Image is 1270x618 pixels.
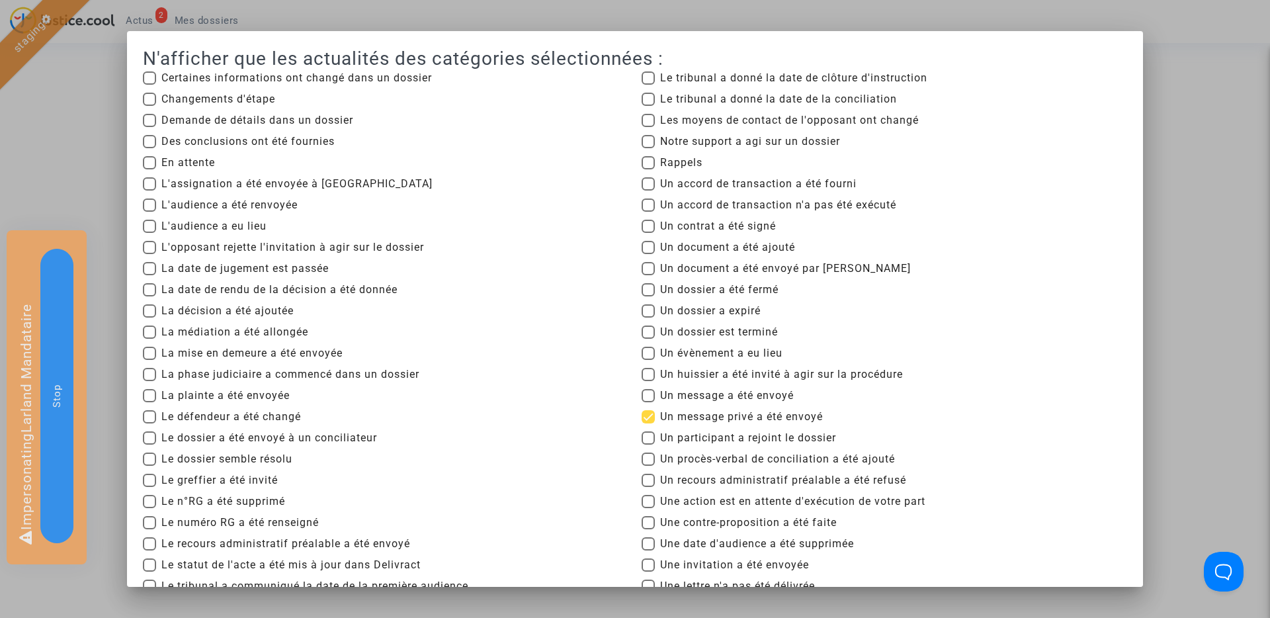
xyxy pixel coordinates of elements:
[161,388,290,404] span: La plainte a été envoyée
[660,536,854,552] span: Une date d'audience a été supprimée
[161,218,267,234] span: L'audience a eu lieu
[660,557,809,573] span: Une invitation a été envoyée
[660,134,840,150] span: Notre support a agi sur un dossier
[660,282,779,298] span: Un dossier a été fermé
[161,134,335,150] span: Des conclusions ont été fournies
[660,324,778,340] span: Un dossier est terminé
[660,91,897,107] span: Le tribunal a donné la date de la conciliation
[161,472,278,488] span: Le greffier a été invité
[660,197,896,213] span: Un accord de transaction n'a pas été exécuté
[161,367,419,382] span: La phase judiciaire a commencé dans un dossier
[660,155,702,171] span: Rappels
[660,240,795,255] span: Un document a été ajouté
[660,218,776,234] span: Un contrat a été signé
[161,409,301,425] span: Le défendeur a été changé
[143,47,1127,70] h2: N'afficher que les actualités des catégories sélectionnées :
[161,451,292,467] span: Le dossier semble résolu
[660,472,906,488] span: Un recours administratif préalable a été refusé
[51,384,63,408] span: Stop
[161,176,433,192] span: L'assignation a été envoyée à [GEOGRAPHIC_DATA]
[161,536,410,552] span: Le recours administratif préalable a été envoyé
[660,388,794,404] span: Un message a été envoyé
[161,430,377,446] span: Le dossier a été envoyé à un conciliateur
[660,345,783,361] span: Un évènement a eu lieu
[161,261,329,277] span: La date de jugement est passée
[1204,552,1244,592] iframe: Help Scout Beacon - Open
[161,70,432,86] span: Certaines informations ont changé dans un dossier
[660,578,815,594] span: Une lettre n'a pas été délivrée
[660,430,836,446] span: Un participant a rejoint le dossier
[660,261,911,277] span: Un document a été envoyé par [PERSON_NAME]
[660,176,857,192] span: Un accord de transaction a été fourni
[161,91,275,107] span: Changements d'étape
[660,70,927,86] span: Le tribunal a donné la date de clôture d'instruction
[161,197,298,213] span: L'audience a été renvoyée
[660,515,837,531] span: Une contre-proposition a été faite
[660,112,919,128] span: Les moyens de contact de l'opposant ont changé
[161,324,308,340] span: La médiation a été allongée
[161,345,343,361] span: La mise en demeure a été envoyée
[161,240,424,255] span: L'opposant rejette l'invitation à agir sur le dossier
[161,515,319,531] span: Le numéro RG a été renseigné
[7,230,87,564] div: Impersonating
[161,303,294,319] span: La décision a été ajoutée
[660,367,903,382] span: Un huissier a été invité à agir sur la procédure
[161,494,285,509] span: Le n°RG a été supprimé
[660,303,761,319] span: Un dossier a expiré
[161,578,468,594] span: Le tribunal a communiqué la date de la première audience
[660,494,925,509] span: Une action est en attente d'exécution de votre part
[161,155,215,171] span: En attente
[161,282,398,298] span: La date de rendu de la décision a été donnée
[161,112,353,128] span: Demande de détails dans un dossier
[660,451,895,467] span: Un procès-verbal de conciliation a été ajouté
[660,409,823,425] span: Un message privé a été envoyé
[161,557,421,573] span: Le statut de l'acte a été mis à jour dans Delivract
